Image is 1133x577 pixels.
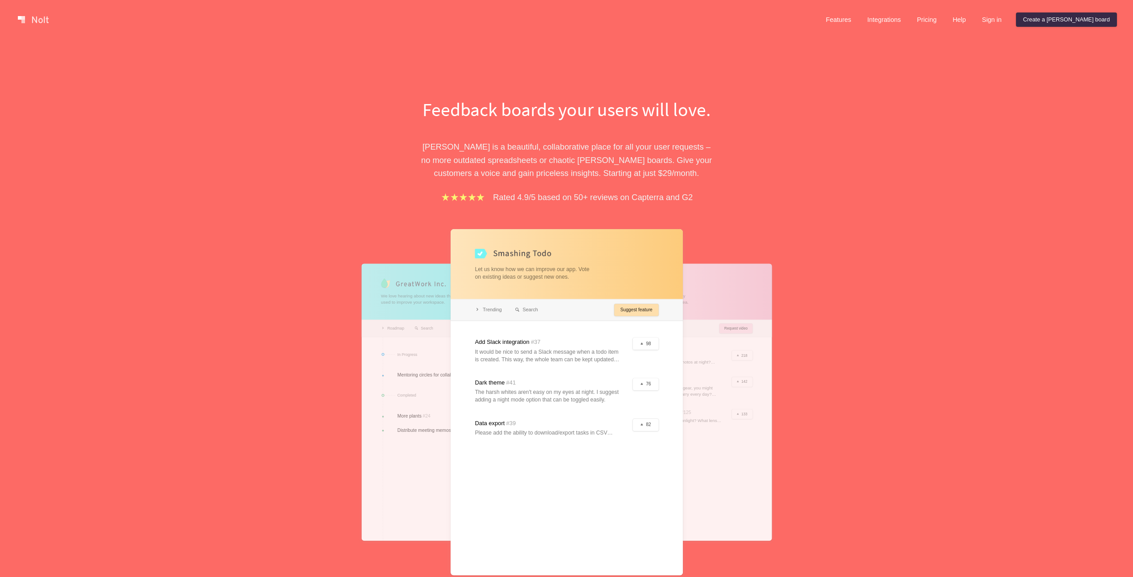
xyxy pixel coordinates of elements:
[413,96,721,122] h1: Feedback boards your users will love.
[860,13,908,27] a: Integrations
[1016,13,1117,27] a: Create a [PERSON_NAME] board
[945,13,973,27] a: Help
[493,191,693,204] p: Rated 4.9/5 based on 50+ reviews on Capterra and G2
[975,13,1009,27] a: Sign in
[819,13,858,27] a: Features
[413,140,721,180] p: [PERSON_NAME] is a beautiful, collaborative place for all your user requests – no more outdated s...
[440,192,486,202] img: stars.b067e34983.png
[910,13,944,27] a: Pricing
